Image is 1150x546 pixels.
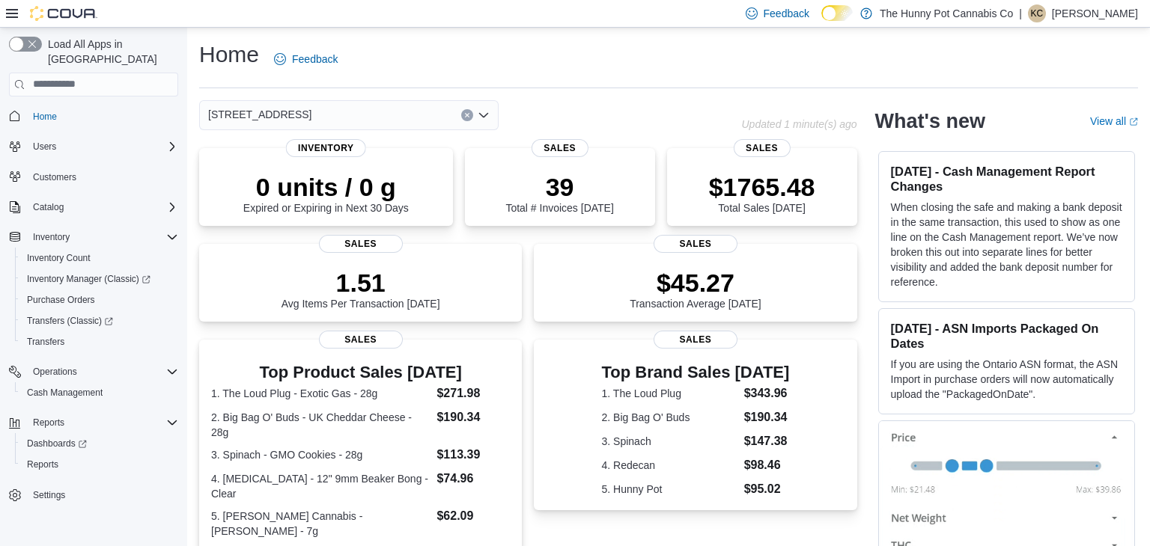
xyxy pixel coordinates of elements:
[21,291,101,309] a: Purchase Orders
[3,412,184,433] button: Reports
[764,6,809,21] span: Feedback
[3,197,184,218] button: Catalog
[211,509,431,539] dt: 5. [PERSON_NAME] Cannabis - [PERSON_NAME] - 7g
[27,414,178,432] span: Reports
[27,294,95,306] span: Purchase Orders
[211,410,431,440] dt: 2. Big Bag O' Buds - UK Cheddar Cheese - 28g
[27,228,178,246] span: Inventory
[211,386,431,401] dt: 1. The Loud Plug - Exotic Gas - 28g
[709,172,815,214] div: Total Sales [DATE]
[27,252,91,264] span: Inventory Count
[1090,115,1138,127] a: View allExternal link
[243,172,409,214] div: Expired or Expiring in Next 30 Days
[27,336,64,348] span: Transfers
[21,384,178,402] span: Cash Management
[478,109,490,121] button: Open list of options
[33,201,64,213] span: Catalog
[3,105,184,127] button: Home
[744,384,790,402] dd: $343.96
[630,268,761,298] p: $45.27
[602,386,738,401] dt: 1. The Loud Plug
[27,108,63,126] a: Home
[319,331,403,349] span: Sales
[33,141,56,153] span: Users
[3,361,184,382] button: Operations
[21,249,97,267] a: Inventory Count
[42,37,178,67] span: Load All Apps in [GEOGRAPHIC_DATA]
[891,321,1122,351] h3: [DATE] - ASN Imports Packaged On Dates
[27,107,178,126] span: Home
[15,289,184,310] button: Purchase Orders
[21,291,178,309] span: Purchase Orders
[292,52,338,67] span: Feedback
[27,138,178,156] span: Users
[709,172,815,202] p: $1765.48
[27,168,178,186] span: Customers
[21,270,156,288] a: Inventory Manager (Classic)
[211,471,431,501] dt: 4. [MEDICAL_DATA] - 12" 9mm Beaker Bong - Clear
[211,364,510,381] h3: Top Product Sales [DATE]
[602,364,790,381] h3: Top Brand Sales [DATE]
[744,456,790,474] dd: $98.46
[21,435,93,453] a: Dashboards
[1028,4,1046,22] div: Kyle Chamaillard
[3,166,184,188] button: Customers
[875,109,985,133] h2: What's new
[27,414,70,432] button: Reports
[27,273,150,285] span: Inventory Manager (Classic)
[33,111,57,123] span: Home
[21,312,119,330] a: Transfers (Classic)
[891,200,1122,289] p: When closing the safe and making a bank deposit in the same transaction, this used to show as one...
[744,480,790,498] dd: $95.02
[15,382,184,403] button: Cash Management
[1031,4,1044,22] span: KC
[15,454,184,475] button: Reports
[654,331,737,349] span: Sales
[602,410,738,425] dt: 2. Big Bag O' Buds
[27,198,178,216] span: Catalog
[33,171,76,183] span: Customers
[15,310,184,331] a: Transfers (Classic)
[27,363,83,381] button: Operations
[27,363,178,381] span: Operations
[33,231,70,243] span: Inventory
[1019,4,1022,22] p: |
[27,168,82,186] a: Customers
[1129,117,1138,126] svg: External link
[15,331,184,352] button: Transfers
[21,312,178,330] span: Transfers (Classic)
[1052,4,1138,22] p: [PERSON_NAME]
[33,489,65,501] span: Settings
[532,139,588,157] span: Sales
[27,438,87,450] span: Dashboards
[744,408,790,426] dd: $190.34
[21,435,178,453] span: Dashboards
[21,333,70,351] a: Transfers
[30,6,97,21] img: Cova
[741,118,857,130] p: Updated 1 minute(s) ago
[15,433,184,454] a: Dashboards
[27,315,113,327] span: Transfers (Classic)
[505,172,613,202] p: 39
[21,455,178,473] span: Reports
[33,366,77,378] span: Operations
[243,172,409,202] p: 0 units / 0 g
[733,139,790,157] span: Sales
[436,507,510,525] dd: $62.09
[9,99,178,545] nav: Complex example
[282,268,440,298] p: 1.51
[21,333,178,351] span: Transfers
[208,105,311,123] span: [STREET_ADDRESS]
[211,447,431,462] dt: 3. Spinach - GMO Cookies - 28g
[282,268,440,310] div: Avg Items Per Transaction [DATE]
[436,384,510,402] dd: $271.98
[821,5,853,21] input: Dark Mode
[821,21,822,22] span: Dark Mode
[654,235,737,253] span: Sales
[880,4,1013,22] p: The Hunny Pot Cannabis Co
[891,164,1122,194] h3: [DATE] - Cash Management Report Changes
[27,138,62,156] button: Users
[602,434,738,449] dt: 3. Spinach
[602,482,738,497] dt: 5. Hunny Pot
[461,109,473,121] button: Clear input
